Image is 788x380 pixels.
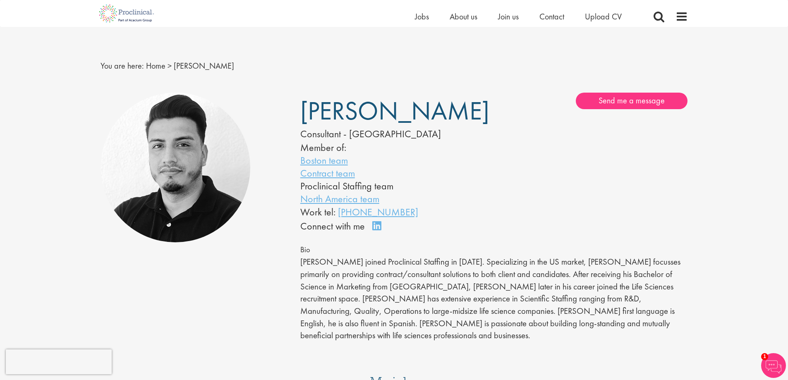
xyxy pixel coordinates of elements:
[300,141,346,154] label: Member of:
[300,167,355,179] a: Contract team
[6,349,112,374] iframe: reCAPTCHA
[576,93,687,109] a: Send me a message
[174,60,234,71] span: [PERSON_NAME]
[300,127,469,141] div: Consultant - [GEOGRAPHIC_DATA]
[539,11,564,22] a: Contact
[146,60,165,71] a: breadcrumb link
[300,245,310,255] span: Bio
[761,353,786,378] img: Chatbot
[300,192,379,205] a: North America team
[300,94,489,127] span: [PERSON_NAME]
[450,11,477,22] a: About us
[101,60,144,71] span: You are here:
[168,60,172,71] span: >
[585,11,622,22] a: Upload CV
[300,154,348,167] a: Boston team
[101,93,251,243] img: Anderson Maldonado
[498,11,519,22] a: Join us
[300,256,688,342] p: [PERSON_NAME] joined Proclinical Staffing in [DATE]. Specializing in the US market, [PERSON_NAME]...
[761,353,768,360] span: 1
[300,206,335,218] span: Work tel:
[415,11,429,22] a: Jobs
[300,179,469,192] li: Proclinical Staffing team
[338,206,418,218] a: [PHONE_NUMBER]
